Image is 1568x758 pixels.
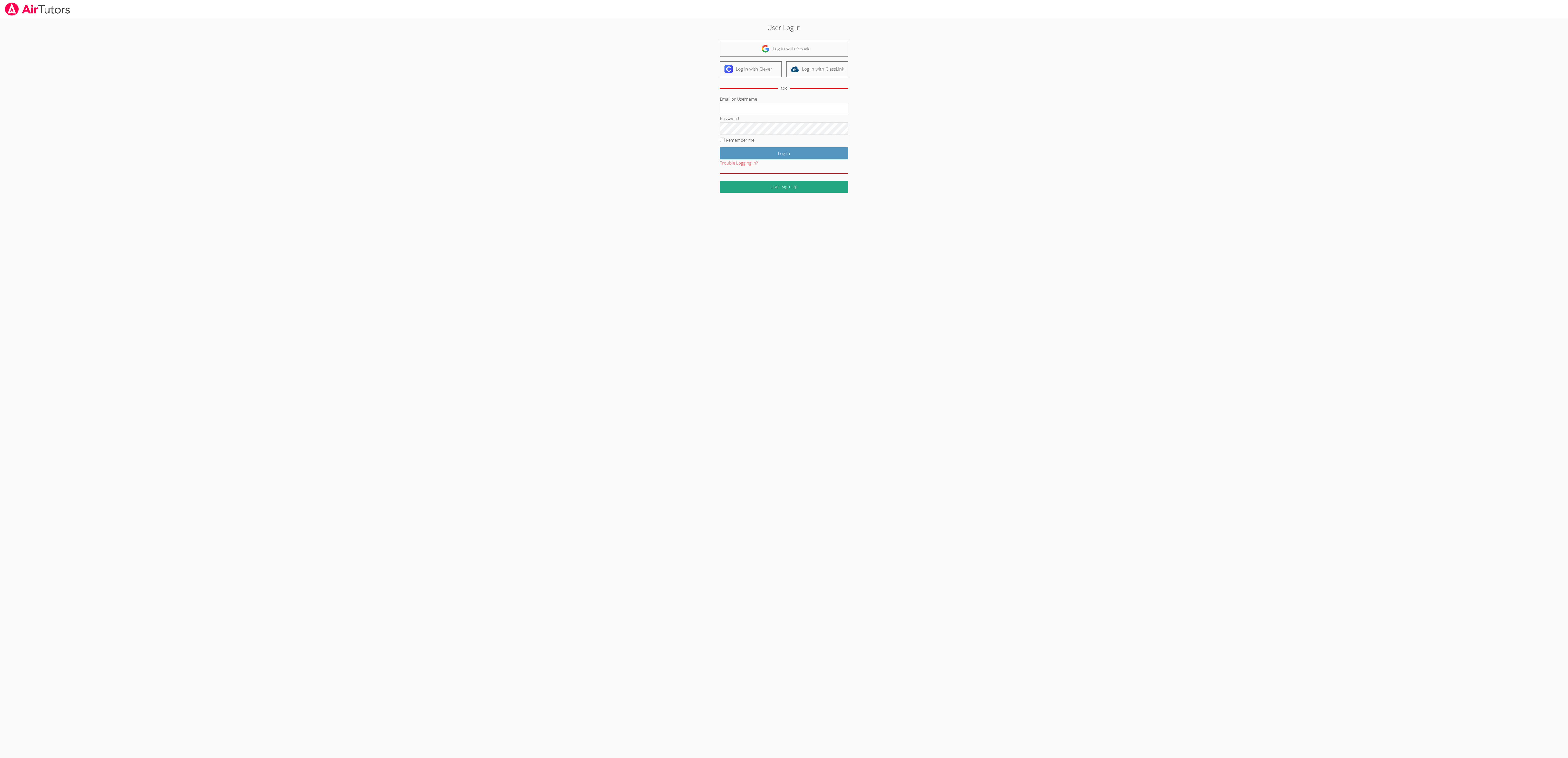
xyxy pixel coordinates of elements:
[4,3,71,16] img: airtutors_banner-c4298cdbf04f3fff15de1276eac7730deb9818008684d7c2e4769d2f7ddbe033.png
[726,137,754,143] label: Remember me
[786,61,848,77] a: Log in with ClassLink
[724,65,733,73] img: clever-logo-6eab21bc6e7a338710f1a6ff85c0baf02591cd810cc4098c63d3a4b26e2feb20.svg
[720,41,848,57] a: Log in with Google
[720,159,758,167] button: Trouble Logging In?
[761,45,770,53] img: google-logo-50288ca7cdecda66e5e0955fdab243c47b7ad437acaf1139b6f446037453330a.svg
[720,147,848,159] input: Log in
[720,181,848,193] a: User Sign Up
[720,61,782,77] a: Log in with Clever
[791,65,799,73] img: classlink-logo-d6bb404cc1216ec64c9a2012d9dc4662098be43eaf13dc465df04b49fa7ab582.svg
[720,96,757,102] label: Email or Username
[720,116,739,121] label: Password
[361,23,1207,32] h2: User Log in
[781,85,787,92] div: OR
